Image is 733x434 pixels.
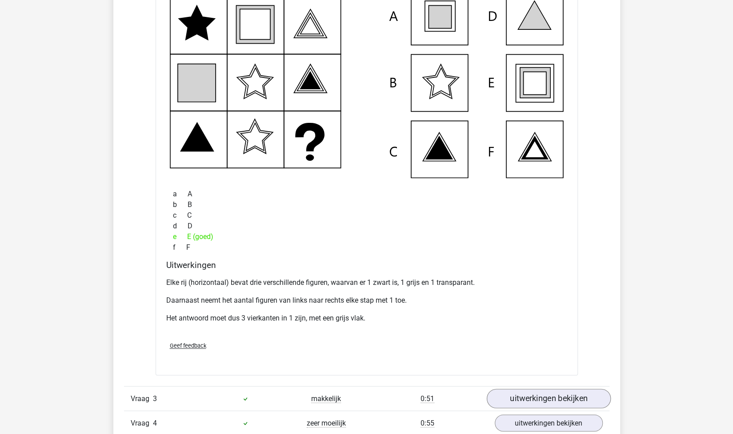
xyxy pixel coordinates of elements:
[153,418,157,427] span: 4
[166,260,567,270] h4: Uitwerkingen
[131,418,153,428] span: Vraag
[421,418,434,427] span: 0:55
[153,394,157,402] span: 3
[173,242,186,253] span: f
[421,394,434,403] span: 0:51
[166,277,567,288] p: Elke rij (horizontaal) bevat drie verschillende figuren, waarvan er 1 zwart is, 1 grijs en 1 tran...
[166,313,567,324] p: Het antwoord moet dus 3 vierkanten in 1 zijn, met een grijs vlak.
[486,389,610,408] a: uitwerkingen bekijken
[170,342,206,349] span: Geef feedback
[166,210,567,221] div: C
[173,210,187,221] span: c
[166,199,567,210] div: B
[166,221,567,231] div: D
[166,189,567,199] div: A
[173,199,188,210] span: b
[307,418,346,427] span: zeer moeilijk
[166,242,567,253] div: F
[131,393,153,404] span: Vraag
[166,231,567,242] div: E (goed)
[173,189,188,199] span: a
[173,231,187,242] span: e
[173,221,188,231] span: d
[166,295,567,306] p: Daarnaast neemt het aantal figuren van links naar rechts elke stap met 1 toe.
[311,394,341,403] span: makkelijk
[495,414,603,431] a: uitwerkingen bekijken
